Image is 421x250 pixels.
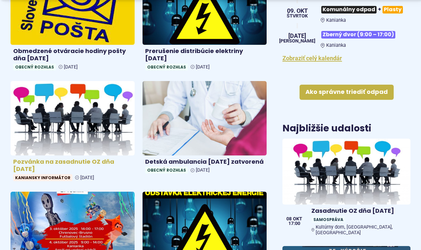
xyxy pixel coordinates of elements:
[287,14,308,18] span: štvrtok
[279,33,315,39] span: [DATE]
[282,3,410,23] a: Komunálny odpad+Plasty Kanianka 09. okt štvrtok
[321,6,377,14] span: Komunálny odpad
[145,167,188,174] span: Obecný rozhlas
[11,81,135,184] a: Pozvánka na zasadnutie OZ dňa [DATE] Kaniansky informátor [DATE]
[282,139,410,238] a: Zasadnutie OZ dňa [DATE] SamosprávaKultúrny dom, [GEOGRAPHIC_DATA], [GEOGRAPHIC_DATA] 08 okt 17:00
[382,6,403,14] span: Plasty
[145,158,264,166] h4: Detská ambulancia [DATE] zatvorená
[196,167,210,173] span: [DATE]
[279,39,315,43] span: [PERSON_NAME]
[293,217,302,221] span: okt
[145,64,188,70] span: Obecný rozhlas
[287,8,308,14] span: 09. okt
[326,42,346,48] span: Kanianka
[316,224,408,236] span: Kultúrny dom, [GEOGRAPHIC_DATA], [GEOGRAPHIC_DATA]
[13,64,56,70] span: Obecný rozhlas
[143,81,267,176] a: Detská ambulancia [DATE] zatvorená Obecný rozhlas [DATE]
[13,174,72,181] span: Kaniansky informátor
[80,175,94,181] span: [DATE]
[286,221,302,226] span: 17:00
[64,64,78,70] span: [DATE]
[326,17,346,23] span: Kanianka
[196,64,210,70] span: [DATE]
[282,55,342,62] a: Zobraziť celý kalendár
[311,216,345,223] span: Samospráva
[321,3,410,16] h3: +
[13,47,132,62] h4: Obmedzené otváracie hodiny pošty dňa [DATE]
[321,31,395,39] span: Zberný dvor (9:00 – 17:00)
[286,217,292,221] span: 08
[13,158,132,173] h4: Pozvánka na zasadnutie OZ dňa [DATE]
[300,85,394,100] a: Ako správne triediť odpad
[282,28,410,48] a: Zberný dvor (9:00 – 17:00) Kanianka [DATE] [PERSON_NAME]
[282,124,371,134] h3: Najbližšie udalosti
[145,47,264,62] h4: Prerušenie distribúcie elektriny [DATE]
[311,207,408,215] h4: Zasadnutie OZ dňa [DATE]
